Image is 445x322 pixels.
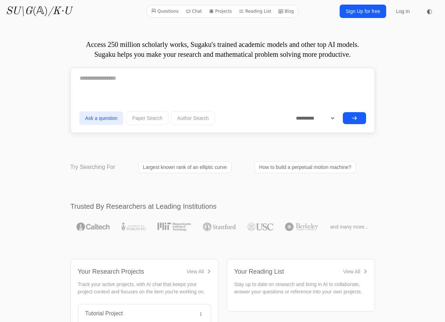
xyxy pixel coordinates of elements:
[76,223,110,231] img: Caltech
[85,310,123,316] a: Tutorial Project
[234,267,284,277] div: Your Reading List
[343,268,367,275] a: View All
[340,5,386,18] a: Sign Up for free
[78,267,144,277] div: Your Research Projects
[70,40,375,59] p: Access 250 million scholarly works, Sugaku's trained academic models and other top AI models. Sug...
[203,223,236,231] img: Stanford
[422,4,437,18] button: ◐
[6,5,72,18] a: SU\G(𝔸)/K·U
[48,6,72,17] i: /K·U
[234,281,367,296] p: Stay up to date on research and bring in AI to collaborate, answer your questions or reference in...
[330,223,369,230] span: and many more...
[187,268,211,275] a: View All
[79,111,124,125] button: Ask a question
[206,7,235,16] a: Projects
[343,268,360,275] div: View All
[276,7,297,16] a: Blog
[285,223,318,231] img: UC Berkeley
[70,163,115,171] p: Try Searching For
[138,161,231,173] a: Largest known rank of an elliptic curve
[183,7,205,16] a: Chat
[6,6,32,17] i: SU\G
[148,7,181,16] a: Questions
[236,7,274,16] a: Reading List
[171,111,215,125] button: Author Search
[254,161,356,173] a: How to build a perpetual motion machine?
[122,223,146,231] img: University of Toronto
[70,201,375,211] h2: Trusted By Researchers at Leading Institutions
[126,111,168,125] button: Paper Search
[187,268,204,275] div: View All
[427,8,432,14] span: ◐
[247,223,273,231] img: USC
[392,5,414,18] a: Log In
[78,281,211,296] p: Track your active projects, with AI chat that keeps your project context and focuses on the item ...
[157,223,191,231] img: MIT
